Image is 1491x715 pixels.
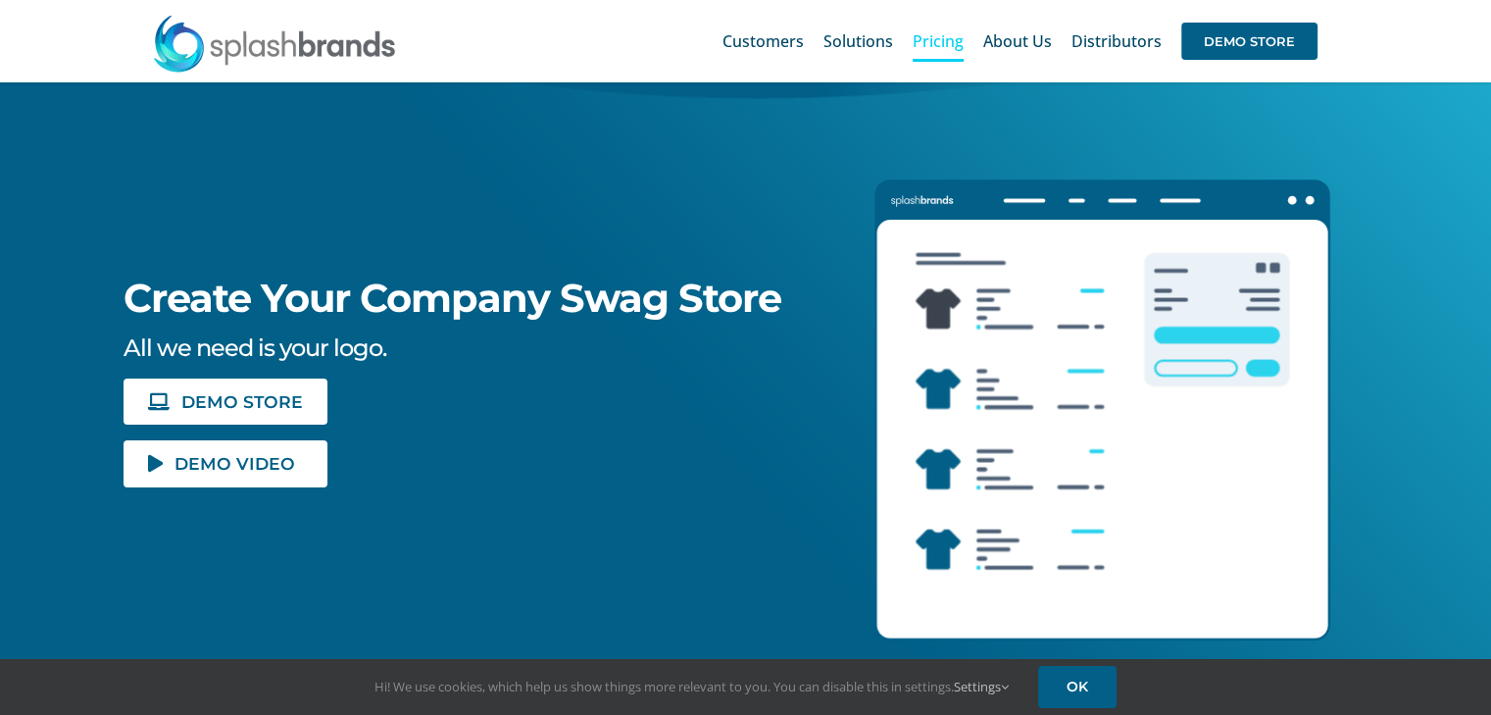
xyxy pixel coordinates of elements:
[954,678,1009,695] a: Settings
[181,393,303,410] span: DEMO STORE
[1071,33,1162,49] span: Distributors
[983,33,1052,49] span: About Us
[823,33,893,49] span: Solutions
[913,10,964,73] a: Pricing
[722,10,1317,73] nav: Main Menu Sticky
[1181,23,1317,60] span: DEMO STORE
[174,455,295,472] span: DEMO VIDEO
[1038,666,1117,708] a: OK
[124,333,386,362] span: All we need is your logo.
[722,33,804,49] span: Customers
[1181,10,1317,73] a: DEMO STORE
[374,678,1009,695] span: Hi! We use cookies, which help us show things more relevant to you. You can disable this in setti...
[722,10,804,73] a: Customers
[124,274,781,322] span: Create Your Company Swag Store
[913,33,964,49] span: Pricing
[1071,10,1162,73] a: Distributors
[124,379,327,425] a: DEMO STORE
[152,14,397,73] img: SplashBrands.com Logo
